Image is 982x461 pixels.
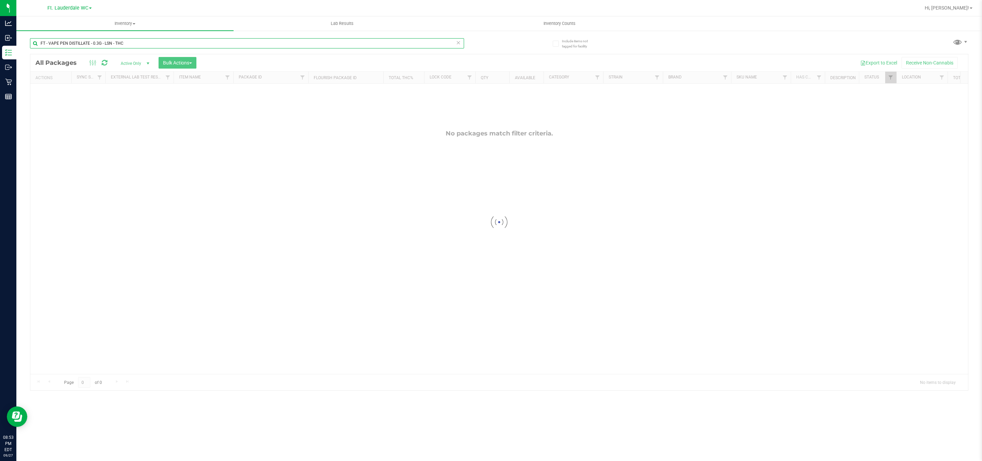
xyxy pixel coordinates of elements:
p: 09/27 [3,453,13,458]
span: Hi, [PERSON_NAME]! [925,5,969,11]
span: Inventory Counts [534,20,585,27]
inline-svg: Reports [5,93,12,100]
a: Inventory Counts [451,16,668,31]
inline-svg: Retail [5,78,12,85]
span: Clear [456,38,461,47]
input: Search Package ID, Item Name, SKU, Lot or Part Number... [30,38,464,48]
span: Include items not tagged for facility [562,39,596,49]
iframe: Resource center [7,406,27,427]
inline-svg: Analytics [5,20,12,27]
span: Lab Results [322,20,363,27]
inline-svg: Inbound [5,34,12,41]
inline-svg: Outbound [5,64,12,71]
a: Inventory [16,16,234,31]
span: Ft. Lauderdale WC [47,5,88,11]
p: 08:53 PM EDT [3,434,13,453]
a: Lab Results [234,16,451,31]
inline-svg: Inventory [5,49,12,56]
span: Inventory [16,20,234,27]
